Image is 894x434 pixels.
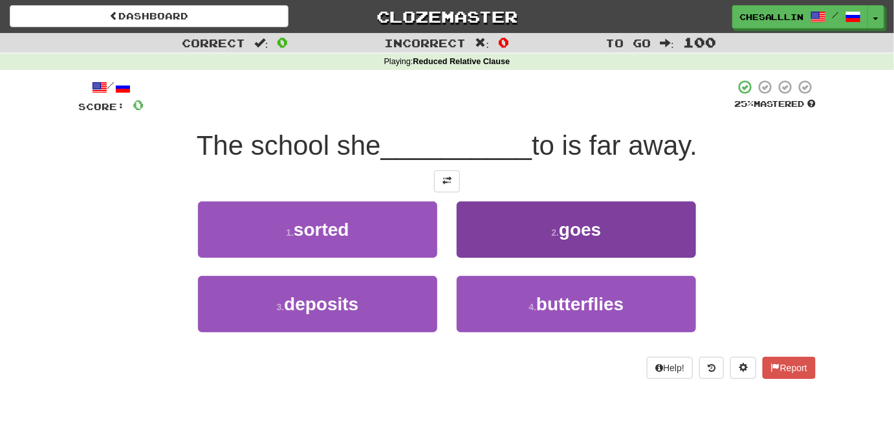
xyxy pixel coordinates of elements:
[197,130,381,161] span: The school she
[739,11,804,23] span: chesalllin
[532,130,697,161] span: to is far away.
[294,220,349,240] span: sorted
[278,34,289,50] span: 0
[699,357,724,379] button: Round history (alt+y)
[833,10,839,19] span: /
[182,36,245,49] span: Correct
[647,357,693,379] button: Help!
[734,98,754,109] span: 25 %
[475,38,490,49] span: :
[385,36,466,49] span: Incorrect
[732,5,868,29] a: chesalllin /
[551,227,559,238] small: 2 .
[660,38,674,49] span: :
[284,294,358,314] span: deposits
[457,276,696,332] button: 4.butterflies
[78,79,144,95] div: /
[198,201,437,258] button: 1.sorted
[536,294,624,314] span: butterflies
[763,357,816,379] button: Report
[381,130,532,161] span: __________
[529,302,536,312] small: 4 .
[78,101,125,112] span: Score:
[277,302,285,312] small: 3 .
[10,5,289,27] a: Dashboard
[559,220,601,240] span: goes
[286,227,294,238] small: 1 .
[254,38,268,49] span: :
[133,97,144,113] span: 0
[605,36,651,49] span: To go
[308,5,587,28] a: Clozemaster
[413,57,510,66] strong: Reduced Relative Clause
[198,276,437,332] button: 3.deposits
[434,170,460,192] button: Toggle translation (alt+t)
[457,201,696,258] button: 2.goes
[498,34,509,50] span: 0
[683,34,716,50] span: 100
[734,98,816,110] div: Mastered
